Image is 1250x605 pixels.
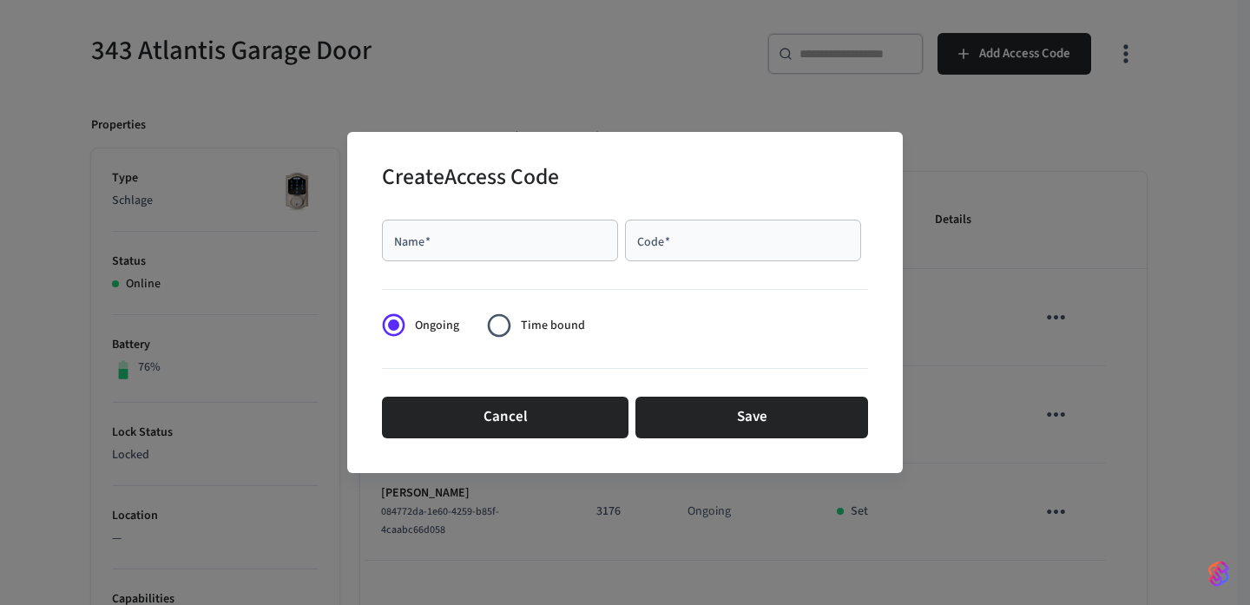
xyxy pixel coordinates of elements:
img: SeamLogoGradient.69752ec5.svg [1208,560,1229,588]
h2: Create Access Code [382,153,559,206]
button: Cancel [382,397,628,438]
button: Save [635,397,868,438]
span: Ongoing [415,317,459,335]
span: Time bound [521,317,585,335]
